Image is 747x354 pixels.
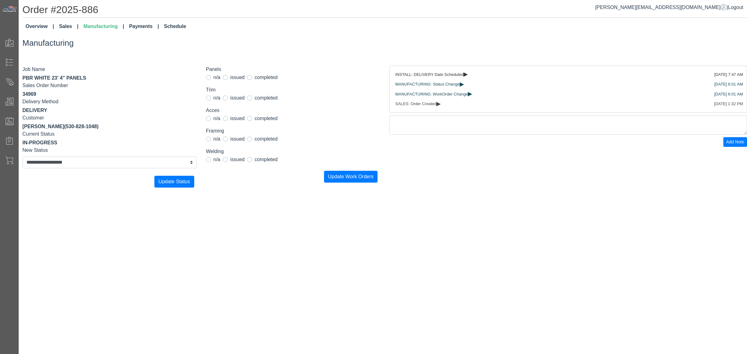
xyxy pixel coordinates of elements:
[22,147,48,154] label: New Status
[436,101,441,105] span: ▸
[206,148,380,156] legend: Welding
[206,66,380,74] legend: Panels
[595,4,743,11] div: |
[22,4,747,18] h1: Order #2025-886
[154,176,194,188] button: Update Status
[468,91,472,95] span: ▸
[324,171,378,183] button: Update Work Orders
[22,75,86,81] span: PBR WHITE 23' 4" PANELS
[214,157,220,162] span: n/a
[81,20,127,33] a: Manufacturing
[206,86,380,94] legend: Trim
[395,81,741,87] div: MANUFACTURING: Status Change
[206,107,380,115] legend: Acces
[395,91,741,97] div: MANUFACTURING: WorkOrder Change
[127,20,162,33] a: Payments
[23,20,57,33] a: Overview
[214,75,220,80] span: n/a
[255,136,278,142] span: completed
[22,82,68,89] label: Sales Order Number
[22,130,54,138] label: Current Status
[64,124,98,129] span: (530-828-1048)
[255,95,278,100] span: completed
[395,72,741,78] div: INSTALL: DELIVERY Date Scheduled
[714,101,743,107] div: [DATE] 1:32 PM
[22,123,197,130] div: [PERSON_NAME]
[460,82,464,86] span: ▸
[22,66,45,73] label: Job Name
[214,95,220,100] span: n/a
[714,91,743,97] div: [DATE] 6:01 AM
[230,95,245,100] span: issued
[230,75,245,80] span: issued
[158,179,190,184] span: Update Status
[22,139,197,147] div: IN-PROGRESS
[726,139,744,144] span: Add Note
[230,116,245,121] span: issued
[255,75,278,80] span: completed
[255,116,278,121] span: completed
[714,72,743,78] div: [DATE] 7:47 AM
[22,114,44,122] label: Customer
[723,137,747,147] button: Add Note
[22,98,59,105] label: Delivery Method
[57,20,81,33] a: Sales
[214,136,220,142] span: n/a
[22,107,197,114] div: DELIVERY
[2,6,17,12] img: Metals Direct Inc Logo
[463,72,468,76] span: ▸
[595,5,727,10] a: [PERSON_NAME][EMAIL_ADDRESS][DOMAIN_NAME]
[395,101,741,107] div: SALES: Order Created
[214,116,220,121] span: n/a
[162,20,189,33] a: Schedule
[255,157,278,162] span: completed
[328,174,374,179] span: Update Work Orders
[230,157,245,162] span: issued
[230,136,245,142] span: issued
[714,81,743,87] div: [DATE] 6:01 AM
[206,127,380,135] legend: Framing
[22,91,197,98] div: 34969
[728,5,743,10] span: Logout
[22,38,747,48] h3: Manufacturing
